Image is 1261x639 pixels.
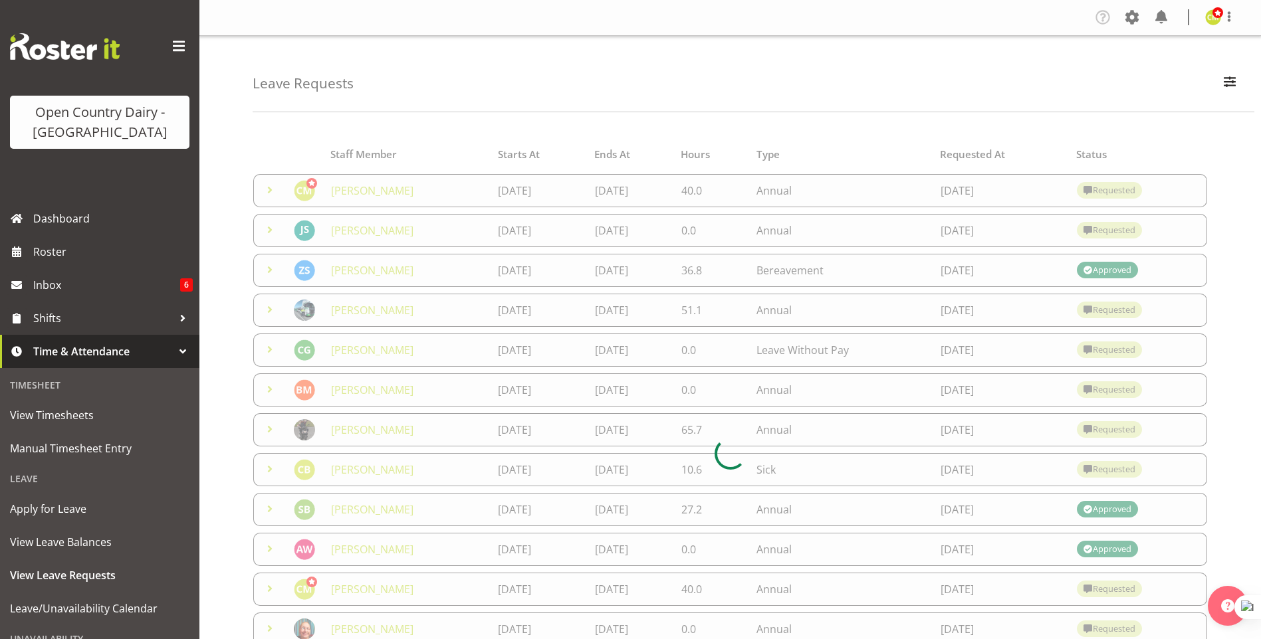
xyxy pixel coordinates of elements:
[33,242,193,262] span: Roster
[23,102,176,142] div: Open Country Dairy - [GEOGRAPHIC_DATA]
[3,492,196,525] a: Apply for Leave
[33,308,173,328] span: Shifts
[1221,599,1234,612] img: help-xxl-2.png
[33,275,180,295] span: Inbox
[1205,9,1221,25] img: corey-millan10439.jpg
[3,525,196,559] a: View Leave Balances
[3,465,196,492] div: Leave
[10,438,189,458] span: Manual Timesheet Entry
[10,532,189,552] span: View Leave Balances
[3,592,196,625] a: Leave/Unavailability Calendar
[3,399,196,432] a: View Timesheets
[10,499,189,519] span: Apply for Leave
[10,598,189,618] span: Leave/Unavailability Calendar
[253,76,354,91] h4: Leave Requests
[180,278,193,292] span: 6
[3,432,196,465] a: Manual Timesheet Entry
[3,559,196,592] a: View Leave Requests
[1216,69,1244,98] button: Filter Employees
[10,33,120,60] img: Rosterit website logo
[10,565,189,585] span: View Leave Requests
[10,405,189,425] span: View Timesheets
[3,371,196,399] div: Timesheet
[33,341,173,361] span: Time & Attendance
[33,209,193,228] span: Dashboard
